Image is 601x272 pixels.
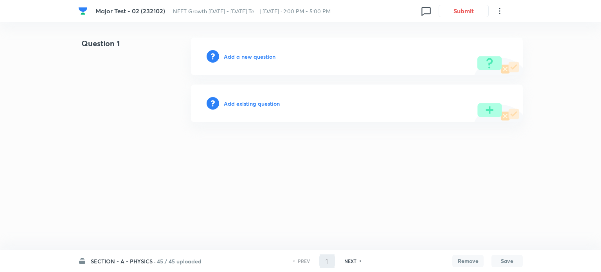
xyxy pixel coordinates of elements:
[91,257,156,265] h6: SECTION - A - PHYSICS ·
[298,258,310,265] h6: PREV
[95,7,165,15] span: Major Test - 02 (232102)
[224,52,275,61] h6: Add a new question
[157,257,202,265] h6: 45 / 45 uploaded
[173,7,331,15] span: NEET Growth [DATE] - [DATE] Te... | [DATE] · 2:00 PM - 5:00 PM
[491,255,523,267] button: Save
[439,5,489,17] button: Submit
[78,38,166,56] h4: Question 1
[344,258,356,265] h6: NEXT
[224,99,280,108] h6: Add existing question
[452,255,484,267] button: Remove
[78,6,89,16] a: Company Logo
[78,6,88,16] img: Company Logo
